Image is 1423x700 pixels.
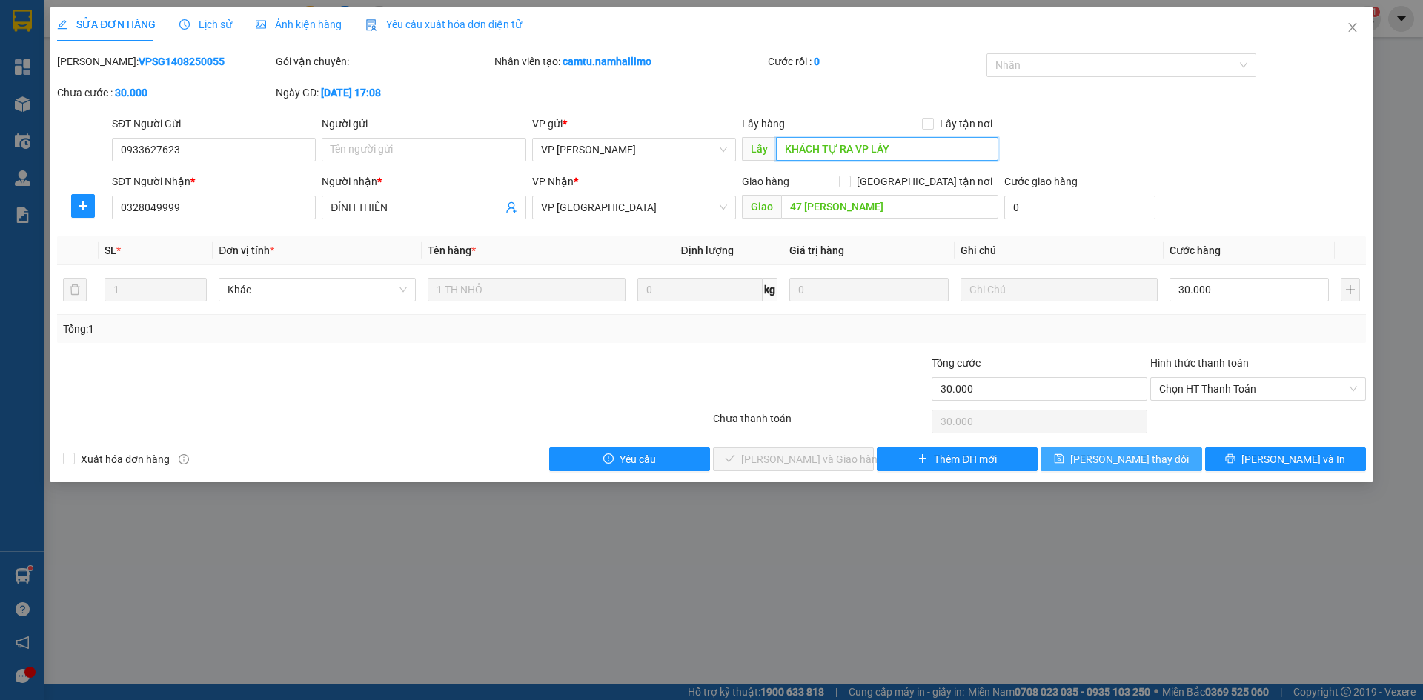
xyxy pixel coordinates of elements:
[75,451,176,467] span: Xuất hóa đơn hàng
[789,244,844,256] span: Giá trị hàng
[72,200,94,212] span: plus
[1332,7,1373,49] button: Close
[57,19,156,30] span: SỬA ĐƠN HÀNG
[541,196,727,219] span: VP Nha Trang
[105,244,116,256] span: SL
[1004,196,1155,219] input: Cước giao hàng
[1225,453,1235,465] span: printer
[179,19,190,30] span: clock-circle
[603,453,614,465] span: exclamation-circle
[713,447,874,471] button: check[PERSON_NAME] và Giao hàng
[1054,453,1064,465] span: save
[955,236,1164,265] th: Ghi chú
[934,451,997,467] span: Thêm ĐH mới
[428,244,476,256] span: Tên hàng
[1347,21,1359,33] span: close
[549,447,710,471] button: exclamation-circleYêu cầu
[781,195,998,219] input: Dọc đường
[256,19,342,30] span: Ảnh kiện hàng
[1070,451,1189,467] span: [PERSON_NAME] thay đổi
[532,116,736,132] div: VP gửi
[115,87,147,99] b: 30.000
[63,278,87,301] button: delete
[179,19,232,30] span: Lịch sử
[814,56,820,67] b: 0
[932,357,981,369] span: Tổng cước
[742,118,785,130] span: Lấy hàng
[256,19,266,30] span: picture
[961,278,1158,301] input: Ghi Chú
[428,278,625,301] input: VD: Bàn, Ghế
[139,56,225,67] b: VPSG1408250055
[57,19,67,30] span: edit
[789,278,949,301] input: 0
[742,137,776,161] span: Lấy
[742,176,789,187] span: Giao hàng
[228,279,407,301] span: Khác
[763,278,777,301] span: kg
[1150,357,1249,369] label: Hình thức thanh toán
[276,53,491,70] div: Gói vận chuyển:
[541,139,727,161] span: VP Phạm Ngũ Lão
[918,453,928,465] span: plus
[219,244,274,256] span: Đơn vị tính
[365,19,377,31] img: icon
[851,173,998,190] span: [GEOGRAPHIC_DATA] tận nơi
[532,176,574,187] span: VP Nhận
[620,451,656,467] span: Yêu cầu
[57,53,273,70] div: [PERSON_NAME]:
[63,321,549,337] div: Tổng: 1
[681,244,734,256] span: Định lượng
[776,137,998,161] input: Dọc đường
[71,194,95,218] button: plus
[365,19,522,30] span: Yêu cầu xuất hóa đơn điện tử
[276,84,491,101] div: Ngày GD:
[112,173,316,190] div: SĐT Người Nhận
[1170,244,1221,256] span: Cước hàng
[934,116,998,132] span: Lấy tận nơi
[179,454,189,464] span: info-circle
[742,195,781,219] span: Giao
[1041,447,1201,471] button: save[PERSON_NAME] thay đổi
[1205,447,1366,471] button: printer[PERSON_NAME] và In
[563,56,651,67] b: camtu.namhailimo
[1341,278,1360,301] button: plus
[322,116,525,132] div: Người gửi
[877,447,1038,471] button: plusThêm ĐH mới
[494,53,765,70] div: Nhân viên tạo:
[768,53,984,70] div: Cước rồi :
[112,116,316,132] div: SĐT Người Gửi
[322,173,525,190] div: Người nhận
[711,410,930,436] div: Chưa thanh toán
[1004,176,1078,187] label: Cước giao hàng
[1241,451,1345,467] span: [PERSON_NAME] và In
[1159,378,1357,400] span: Chọn HT Thanh Toán
[321,87,381,99] b: [DATE] 17:08
[505,201,517,213] span: user-add
[57,84,273,101] div: Chưa cước :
